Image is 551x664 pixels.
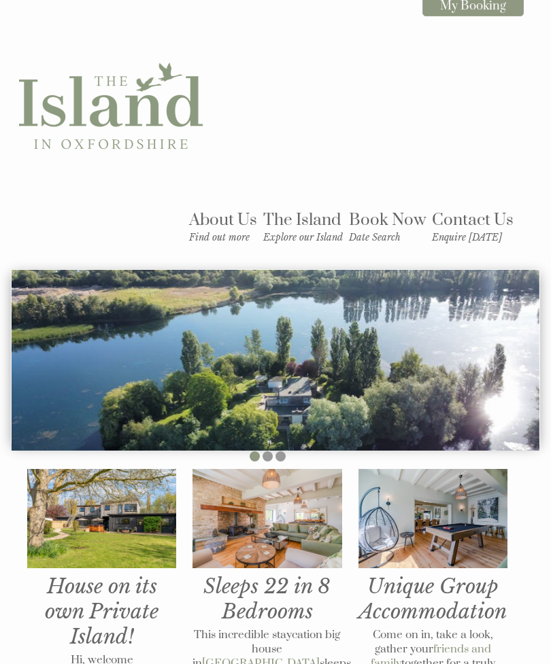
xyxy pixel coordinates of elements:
[27,469,176,649] h1: House on its own Private Island!
[19,15,203,198] img: The Island in Oxfordshire
[358,469,507,624] h1: Unique Group Accommodation
[349,210,426,243] a: Book NowDate Search
[432,210,514,243] a: Contact UsEnquire [DATE]
[263,210,343,243] a: The IslandExplore our Island
[263,232,343,243] small: Explore our Island
[193,469,341,568] img: Living room at The Island in Oxfordshire
[193,469,341,624] h1: Sleeps 22 in 8 Bedrooms
[349,232,426,243] small: Date Search
[189,210,257,243] a: About UsFind out more
[27,469,176,568] img: The Island in Oxfordshire
[358,469,507,568] img: Games room at The Island in Oxfordshire
[189,232,257,243] small: Find out more
[432,232,514,243] small: Enquire [DATE]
